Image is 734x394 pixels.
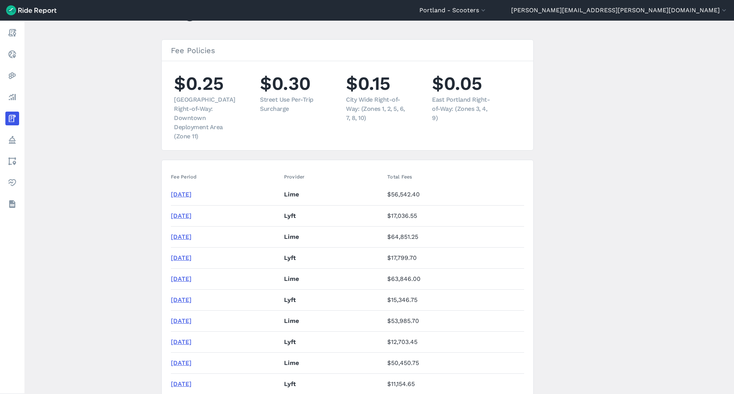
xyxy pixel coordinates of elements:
td: $50,450.75 [384,352,524,373]
td: $64,851.25 [384,226,524,247]
a: [DATE] [171,338,192,345]
th: Provider [281,169,385,184]
a: Analyze [5,90,19,104]
td: Lime [281,226,385,247]
div: East Portland Right-of-Way: (Zones 3, 4, 9) [432,95,493,123]
li: $0.25 [174,70,235,141]
td: $17,036.55 [384,205,524,226]
a: Policy [5,133,19,147]
a: [DATE] [171,191,192,198]
img: Ride Report [6,5,57,15]
div: Street Use Per-Trip Surcharge [260,95,321,113]
a: [DATE] [171,254,192,261]
li: $0.30 [260,70,321,141]
button: [PERSON_NAME][EMAIL_ADDRESS][PERSON_NAME][DOMAIN_NAME] [511,6,728,15]
td: Lyft [281,289,385,310]
td: Lyft [281,247,385,268]
td: Lime [281,184,385,205]
h3: Fee Policies [162,40,533,61]
a: Report [5,26,19,40]
a: Areas [5,154,19,168]
li: $0.15 [346,70,407,141]
li: $0.05 [432,70,493,141]
a: [DATE] [171,275,192,282]
a: [DATE] [171,317,192,324]
td: Lyft [281,331,385,352]
td: $17,799.70 [384,247,524,268]
td: $63,846.00 [384,268,524,289]
a: Fees [5,112,19,125]
a: [DATE] [171,380,192,388]
td: Lime [281,268,385,289]
div: [GEOGRAPHIC_DATA] Right-of-Way: Downtown Deployment Area (Zone 11) [174,95,235,141]
a: Datasets [5,197,19,211]
button: Portland - Scooters [419,6,487,15]
td: Lime [281,352,385,373]
td: $15,346.75 [384,289,524,310]
td: $12,703.45 [384,331,524,352]
a: Heatmaps [5,69,19,83]
td: Lyft [281,205,385,226]
td: $53,985.70 [384,310,524,331]
a: [DATE] [171,296,192,303]
a: Health [5,176,19,190]
th: Fee Period [171,169,281,184]
td: $56,542.40 [384,184,524,205]
div: City Wide Right-of-Way: (Zones 1, 2, 5, 6, 7, 8, 10) [346,95,407,123]
a: [DATE] [171,233,192,240]
a: [DATE] [171,212,192,219]
td: Lime [281,310,385,331]
a: Realtime [5,47,19,61]
th: Total Fees [384,169,524,184]
a: [DATE] [171,359,192,366]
